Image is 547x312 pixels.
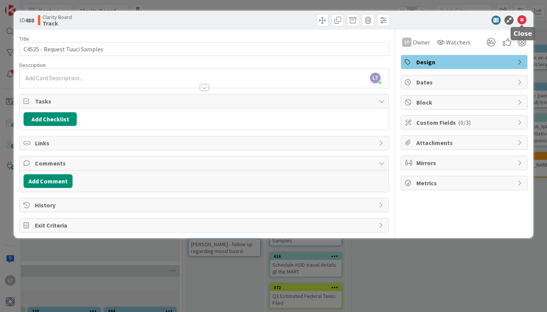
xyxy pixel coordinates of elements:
[416,78,514,87] span: Dates
[370,73,381,83] span: LT
[402,38,411,47] div: LT
[35,97,375,106] span: Tasks
[446,38,471,47] span: Watchers
[19,42,389,56] input: type card name here...
[35,159,375,168] span: Comments
[24,112,77,126] button: Add Checklist
[35,221,375,230] span: Exit Criteria
[19,16,34,25] span: ID
[458,119,471,126] span: ( 0/3 )
[35,138,375,148] span: Links
[24,174,73,188] button: Add Comment
[19,35,29,42] label: Title
[43,14,72,20] span: Clarity Board
[19,62,46,68] span: Description
[416,158,514,167] span: Mirrors
[416,178,514,188] span: Metrics
[35,201,375,210] span: History
[413,38,430,47] span: Owner
[416,57,514,67] span: Design
[416,138,514,147] span: Attachments
[416,118,514,127] span: Custom Fields
[514,30,532,37] h5: Close
[416,98,514,107] span: Block
[25,16,34,24] b: 488
[43,20,72,26] b: Track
